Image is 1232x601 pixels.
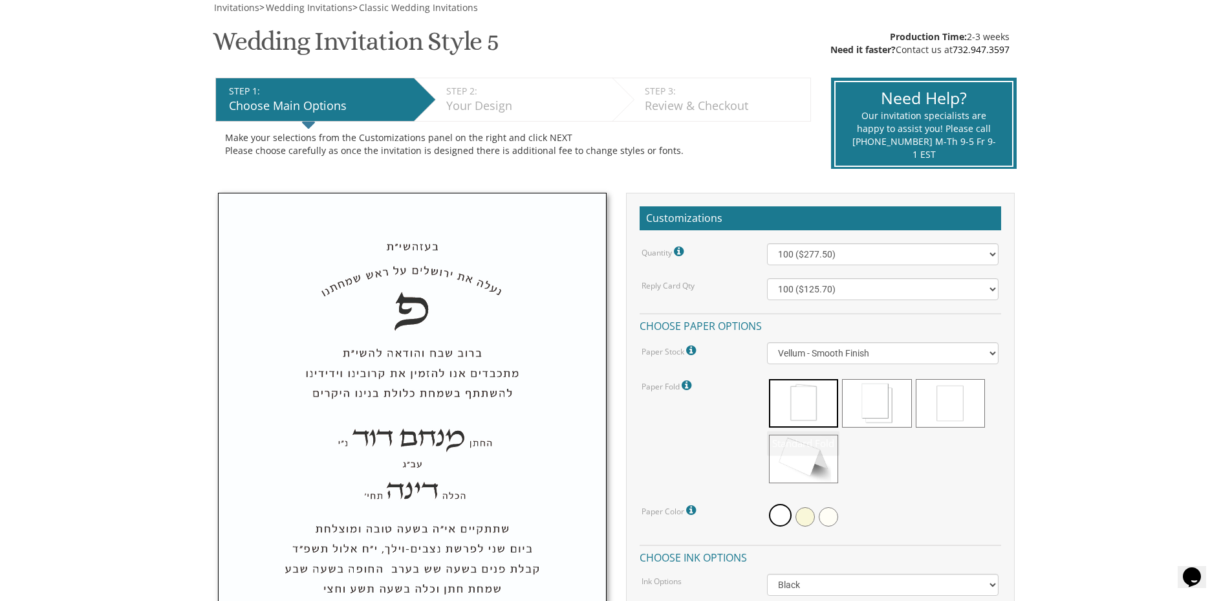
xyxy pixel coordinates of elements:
h4: Choose paper options [640,313,1001,336]
span: > [352,1,478,14]
span: Production Time: [890,30,967,43]
div: STEP 1: [229,85,407,98]
span: Classic Wedding Invitations [359,1,478,14]
div: Review & Checkout [645,98,804,115]
h2: Customizations [640,206,1001,231]
label: Ink Options [642,576,682,587]
a: Classic Wedding Invitations [358,1,478,14]
div: 2-3 weeks Contact us at [830,30,1010,56]
label: Reply Card Qty [642,280,695,291]
a: Wedding Invitations [265,1,352,14]
span: Invitations [214,1,259,14]
span: > [259,1,352,14]
div: Choose Main Options [229,98,407,115]
a: Invitations [213,1,259,14]
div: Make your selections from the Customizations panel on the right and click NEXT Please choose care... [225,131,801,157]
div: Your Design [446,98,606,115]
div: STEP 3: [645,85,804,98]
label: Paper Fold [642,377,695,394]
label: Paper Color [642,502,699,519]
span: Need it faster? [830,43,896,56]
h4: Choose ink options [640,545,1001,567]
div: Need Help? [852,87,996,110]
label: Quantity [642,243,687,260]
label: Paper Stock [642,342,699,359]
span: Wedding Invitations [266,1,352,14]
div: STEP 2: [446,85,606,98]
h1: Wedding Invitation Style 5 [213,27,499,65]
div: Our invitation specialists are happy to assist you! Please call [PHONE_NUMBER] M-Th 9-5 Fr 9-1 EST [852,109,996,161]
iframe: chat widget [1178,549,1219,588]
a: 732.947.3597 [953,43,1010,56]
